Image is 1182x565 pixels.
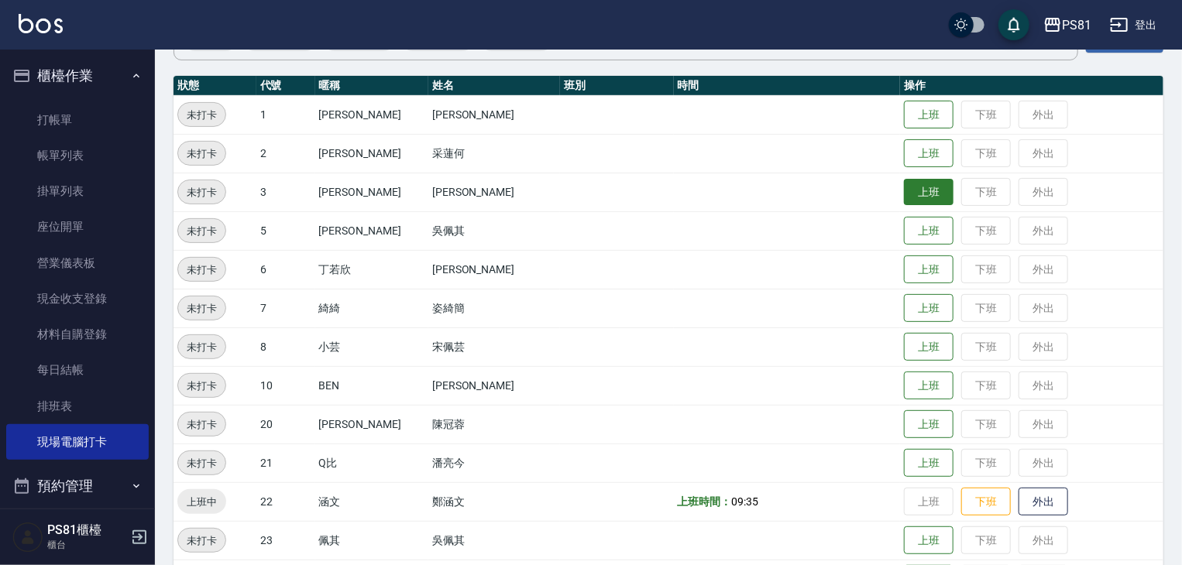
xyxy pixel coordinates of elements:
[174,76,256,96] th: 狀態
[428,76,560,96] th: 姓名
[6,209,149,245] a: 座位開單
[256,521,315,560] td: 23
[428,95,560,134] td: [PERSON_NAME]
[6,56,149,96] button: 櫃檯作業
[315,173,428,211] td: [PERSON_NAME]
[256,76,315,96] th: 代號
[6,102,149,138] a: 打帳單
[315,405,428,443] td: [PERSON_NAME]
[904,372,954,400] button: 上班
[428,289,560,327] td: 姿綺簡
[6,424,149,460] a: 現場電腦打卡
[6,352,149,388] a: 每日結帳
[315,482,428,521] td: 涵文
[1062,15,1091,35] div: PS81
[998,9,1029,40] button: save
[315,76,428,96] th: 暱稱
[731,495,758,508] span: 09:35
[177,494,226,510] span: 上班中
[19,14,63,33] img: Logo
[900,76,1163,96] th: 操作
[256,250,315,289] td: 6
[256,211,315,250] td: 5
[428,327,560,366] td: 宋佩芸
[904,294,954,323] button: 上班
[256,95,315,134] td: 1
[428,211,560,250] td: 吳佩其
[47,522,126,538] h5: PS81櫃檯
[315,134,428,173] td: [PERSON_NAME]
[315,250,428,289] td: 丁若欣
[904,255,954,284] button: 上班
[315,443,428,482] td: Q比
[178,455,225,471] span: 未打卡
[6,281,149,317] a: 現金收支登錄
[428,173,560,211] td: [PERSON_NAME]
[428,482,560,521] td: 鄭涵文
[904,217,954,245] button: 上班
[6,245,149,281] a: 營業儀表板
[47,538,126,552] p: 櫃台
[315,327,428,366] td: 小芸
[178,107,225,123] span: 未打卡
[904,179,954,206] button: 上班
[315,289,428,327] td: 綺綺
[904,139,954,168] button: 上班
[428,521,560,560] td: 吳佩其
[178,184,225,200] span: 未打卡
[256,327,315,366] td: 8
[178,223,225,239] span: 未打卡
[6,173,149,209] a: 掛單列表
[315,95,428,134] td: [PERSON_NAME]
[904,410,954,439] button: 上班
[178,262,225,278] span: 未打卡
[256,443,315,482] td: 21
[178,416,225,433] span: 未打卡
[178,378,225,394] span: 未打卡
[315,211,428,250] td: [PERSON_NAME]
[674,76,901,96] th: 時間
[904,449,954,478] button: 上班
[256,289,315,327] td: 7
[428,250,560,289] td: [PERSON_NAME]
[315,521,428,560] td: 佩其
[6,506,149,546] button: 報表及分析
[428,134,560,173] td: 采蓮何
[178,339,225,355] span: 未打卡
[428,405,560,443] td: 陳冠蓉
[6,389,149,424] a: 排班表
[6,138,149,173] a: 帳單列表
[178,532,225,549] span: 未打卡
[178,146,225,162] span: 未打卡
[678,495,732,508] b: 上班時間：
[1037,9,1098,41] button: PS81
[961,488,1011,516] button: 下班
[904,101,954,129] button: 上班
[256,173,315,211] td: 3
[428,443,560,482] td: 潘亮今
[904,526,954,555] button: 上班
[560,76,673,96] th: 班別
[6,466,149,506] button: 預約管理
[315,366,428,405] td: BEN
[256,405,315,443] td: 20
[256,482,315,521] td: 22
[256,134,315,173] td: 2
[178,300,225,317] span: 未打卡
[904,333,954,361] button: 上班
[428,366,560,405] td: [PERSON_NAME]
[6,317,149,352] a: 材料自購登錄
[1104,11,1163,39] button: 登出
[12,522,43,553] img: Person
[256,366,315,405] td: 10
[1019,488,1068,516] button: 外出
